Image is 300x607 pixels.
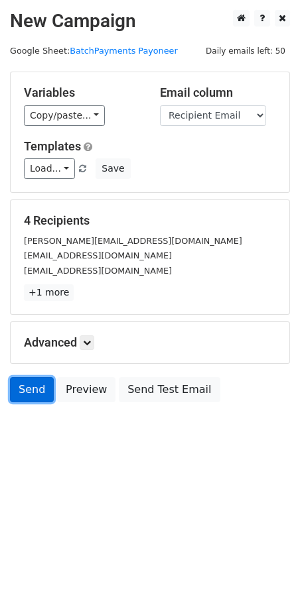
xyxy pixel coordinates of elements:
[234,543,300,607] iframe: Chat Widget
[24,250,172,260] small: [EMAIL_ADDRESS][DOMAIN_NAME]
[119,377,220,402] a: Send Test Email
[201,44,290,58] span: Daily emails left: 50
[24,335,276,350] h5: Advanced
[201,46,290,56] a: Daily emails left: 50
[10,377,54,402] a: Send
[24,85,140,100] h5: Variables
[24,213,276,228] h5: 4 Recipients
[24,139,81,153] a: Templates
[24,236,242,246] small: [PERSON_NAME][EMAIL_ADDRESS][DOMAIN_NAME]
[96,158,130,179] button: Save
[10,46,178,56] small: Google Sheet:
[57,377,115,402] a: Preview
[24,105,105,126] a: Copy/paste...
[24,266,172,276] small: [EMAIL_ADDRESS][DOMAIN_NAME]
[10,10,290,32] h2: New Campaign
[24,284,74,301] a: +1 more
[160,85,276,100] h5: Email column
[70,46,177,56] a: BatchPayments Payoneer
[24,158,75,179] a: Load...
